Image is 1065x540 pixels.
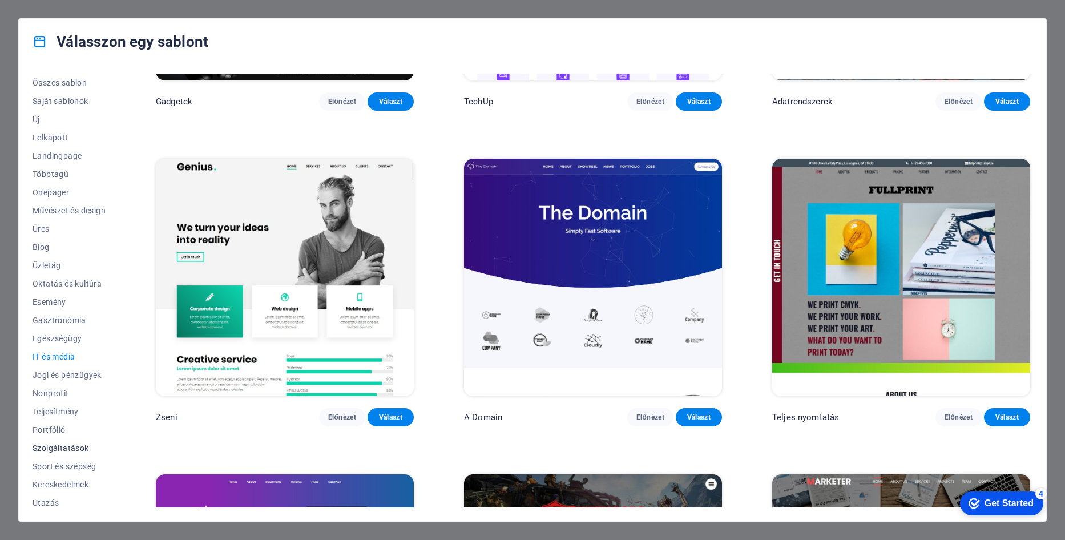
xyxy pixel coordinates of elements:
button: Onepager [33,183,106,202]
span: Választ [685,97,713,106]
button: Választ [368,408,414,426]
button: Választ [984,92,1030,111]
button: Választ [984,408,1030,426]
span: Választ [377,97,405,106]
p: Adatrendszerek [772,96,833,107]
h4: Válasszon egy sablont [33,33,208,51]
button: Esemény [33,293,106,311]
span: Jogi és pénzügyek [33,370,106,380]
button: Előnézet [319,408,365,426]
button: Választ [368,92,414,111]
span: Teljesítmény [33,407,106,416]
button: IT és média [33,348,106,366]
span: Portfólió [33,425,106,434]
span: Előnézet [636,97,664,106]
span: Előnézet [636,413,664,422]
button: Üzletág [33,256,106,275]
button: Saját sablonok [33,92,106,110]
p: TechUp [464,96,493,107]
span: Sport és szépség [33,462,106,471]
span: Gasztronómia [33,316,106,325]
span: Esemény [33,297,106,307]
img: Fullprint [772,159,1030,396]
button: Gasztronómia [33,311,106,329]
span: Saját sablonok [33,96,106,106]
span: Oktatás és kultúra [33,279,106,288]
span: Üzletág [33,261,106,270]
button: Művészet és design [33,202,106,220]
span: Előnézet [945,97,973,106]
span: Előnézet [328,413,356,422]
button: Előnézet [627,408,673,426]
button: Új [33,110,106,128]
button: Többtagú [33,165,106,183]
span: Előnézet [328,97,356,106]
span: Többtagú [33,170,106,179]
p: Gadgetek [156,96,192,107]
button: Egészségügy [33,329,106,348]
button: Szolgáltatások [33,439,106,457]
span: Választ [377,413,405,422]
button: Választ [676,92,722,111]
button: Blog [33,238,106,256]
button: Előnézet [319,92,365,111]
span: Választ [685,413,713,422]
span: Blog [33,243,106,252]
span: Kereskedelmek [33,480,106,489]
button: Választ [676,408,722,426]
button: Oktatás és kultúra [33,275,106,293]
button: Nonprofit [33,384,106,402]
p: Teljes nyomtatás [772,412,839,423]
button: Felkapott [33,128,106,147]
span: Onepager [33,188,106,197]
span: Előnézet [945,413,973,422]
span: Felkapott [33,133,106,142]
p: A Domain [464,412,502,423]
span: Új [33,115,106,124]
div: 4 [84,2,96,14]
img: Genius [156,159,414,396]
button: Sport és szépség [33,457,106,475]
img: The Domain [464,159,722,396]
span: Landingpage [33,151,106,160]
button: Portfólió [33,421,106,439]
span: Utazás [33,498,106,507]
p: Zseni [156,412,177,423]
button: Előnézet [935,408,982,426]
span: IT és média [33,352,106,361]
button: Landingpage [33,147,106,165]
span: Üres [33,224,106,233]
span: Szolgáltatások [33,444,106,453]
span: Választ [993,97,1021,106]
button: Összes sablon [33,74,106,92]
span: Művészet és design [33,206,106,215]
span: Összes sablon [33,78,106,87]
button: Előnézet [935,92,982,111]
span: Egészségügy [33,334,106,343]
button: Előnézet [627,92,673,111]
button: Kereskedelmek [33,475,106,494]
button: Jogi és pénzügyek [33,366,106,384]
span: Választ [993,413,1021,422]
div: Get Started [34,13,83,23]
span: Nonprofit [33,389,106,398]
button: Üres [33,220,106,238]
div: Get Started 4 items remaining, 20% complete [9,6,92,30]
button: Utazás [33,494,106,512]
button: Teljesítmény [33,402,106,421]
